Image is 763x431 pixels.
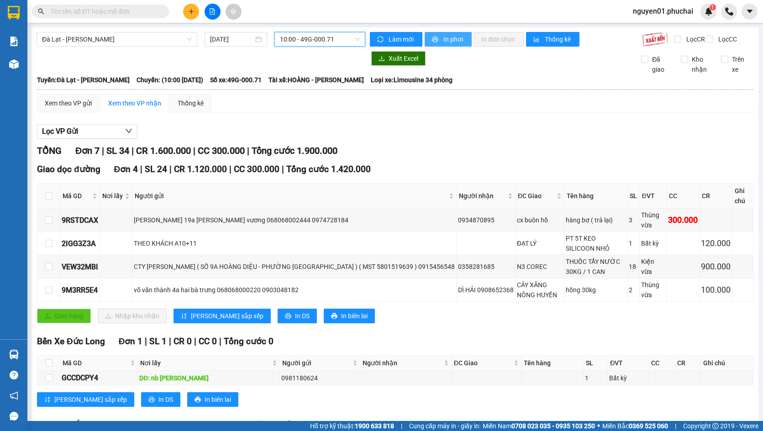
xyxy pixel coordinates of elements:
[106,145,129,156] span: SL 34
[10,391,18,400] span: notification
[198,145,245,156] span: CC 300.000
[278,309,317,323] button: printerIn DS
[37,392,134,407] button: sort-ascending[PERSON_NAME] sắp xếp
[629,238,638,248] div: 1
[566,215,626,225] div: hàng bơ ( trả lại)
[174,336,192,347] span: CR 0
[667,184,700,209] th: CC
[42,32,192,46] span: Đà Lạt - Gia Lai
[732,184,753,209] th: Ghi chú
[205,4,221,20] button: file-add
[134,262,455,272] div: CTY [PERSON_NAME] ( SỐ 9A HOÀNG DIỆU - PHƯỜNG [GEOGRAPHIC_DATA] ) ( MST 5801519639 ) 0915456548
[9,59,19,69] img: warehouse-icon
[370,32,422,47] button: syncLàm mới
[566,285,626,295] div: hồng 30kg
[746,7,754,16] span: caret-down
[181,313,187,320] span: sort-ascending
[140,164,142,174] span: |
[140,358,270,368] span: Nơi lấy
[139,373,278,383] div: DĐ: nb [PERSON_NAME]
[248,420,251,430] span: |
[63,191,90,201] span: Mã GD
[60,371,138,385] td: GCCDCPY4
[371,51,426,66] button: downloadXuất Excel
[136,145,191,156] span: CR 1.600.000
[609,373,647,383] div: Bất kỳ
[641,238,665,248] div: Bất kỳ
[10,412,18,420] span: message
[642,32,668,47] img: 9k=
[629,262,638,272] div: 18
[629,285,638,295] div: 2
[324,309,375,323] button: printerIn biên lai
[148,396,155,404] span: printer
[174,164,227,174] span: CR 1.120.000
[701,284,731,296] div: 100.000
[701,237,731,250] div: 120.000
[712,423,719,429] span: copyright
[566,233,626,253] div: PT 5T KEO SILICOON NHỎ
[511,422,595,430] strong: 0708 023 035 - 0935 103 250
[37,164,100,174] span: Giao dọc đường
[8,6,20,20] img: logo-vxr
[377,36,385,43] span: sync
[711,4,714,11] span: 1
[252,145,337,156] span: Tổng cước 1.900.000
[169,336,171,347] span: |
[443,34,464,44] span: In phơi
[285,313,291,320] span: printer
[37,124,137,139] button: Lọc VP Gửi
[474,32,524,47] button: In đơn chọn
[281,373,358,383] div: 0981180624
[675,356,701,371] th: CR
[10,371,18,379] span: question-circle
[199,336,217,347] span: CC 0
[62,372,136,384] div: GCCDCPY4
[230,8,237,15] span: aim
[626,5,700,17] span: nguyen01.phuchai
[226,4,242,20] button: aim
[187,392,238,407] button: printerIn biên lai
[597,424,600,428] span: ⚪️
[205,394,231,405] span: In biên lai
[42,126,78,137] span: Lọc VP Gửi
[108,98,161,108] div: Xem theo VP nhận
[149,336,167,347] span: SL 1
[63,358,128,368] span: Mã GD
[701,260,731,273] div: 900.000
[268,75,364,85] span: Tài xế: HOÀNG - [PERSON_NAME]
[432,36,440,43] span: printer
[648,54,674,74] span: Đã giao
[219,336,221,347] span: |
[134,215,455,225] div: [PERSON_NAME] 19a [PERSON_NAME] vương 068068002444 0974728184
[98,309,167,323] button: downloadNhập kho nhận
[60,209,100,232] td: 9RSTDCAX
[229,164,232,174] span: |
[137,75,203,85] span: Chuyến: (10:00 [DATE])
[409,421,480,431] span: Cung cấp máy in - giấy in:
[37,76,130,84] b: Tuyến: Đà Lạt - [PERSON_NAME]
[705,7,713,16] img: icon-new-feature
[517,215,563,225] div: cx buôn hồ
[483,421,595,431] span: Miền Nam
[363,358,442,368] span: Người nhận
[224,336,274,347] span: Tổng cước 0
[171,420,173,430] span: |
[174,309,271,323] button: sort-ascending[PERSON_NAME] sắp xếp
[228,420,246,430] span: CC 0
[675,421,676,431] span: |
[62,284,98,296] div: 9M3RR5E4
[132,145,134,156] span: |
[725,7,733,16] img: phone-icon
[641,210,665,230] div: Thùng vừa
[195,396,201,404] span: printer
[341,311,368,321] span: In biên lai
[728,54,754,74] span: Trên xe
[188,8,195,15] span: plus
[389,53,418,63] span: Xuất Excel
[247,145,249,156] span: |
[518,191,555,201] span: ĐC Giao
[401,421,402,431] span: |
[585,373,606,383] div: 1
[62,261,98,273] div: VEW32MBI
